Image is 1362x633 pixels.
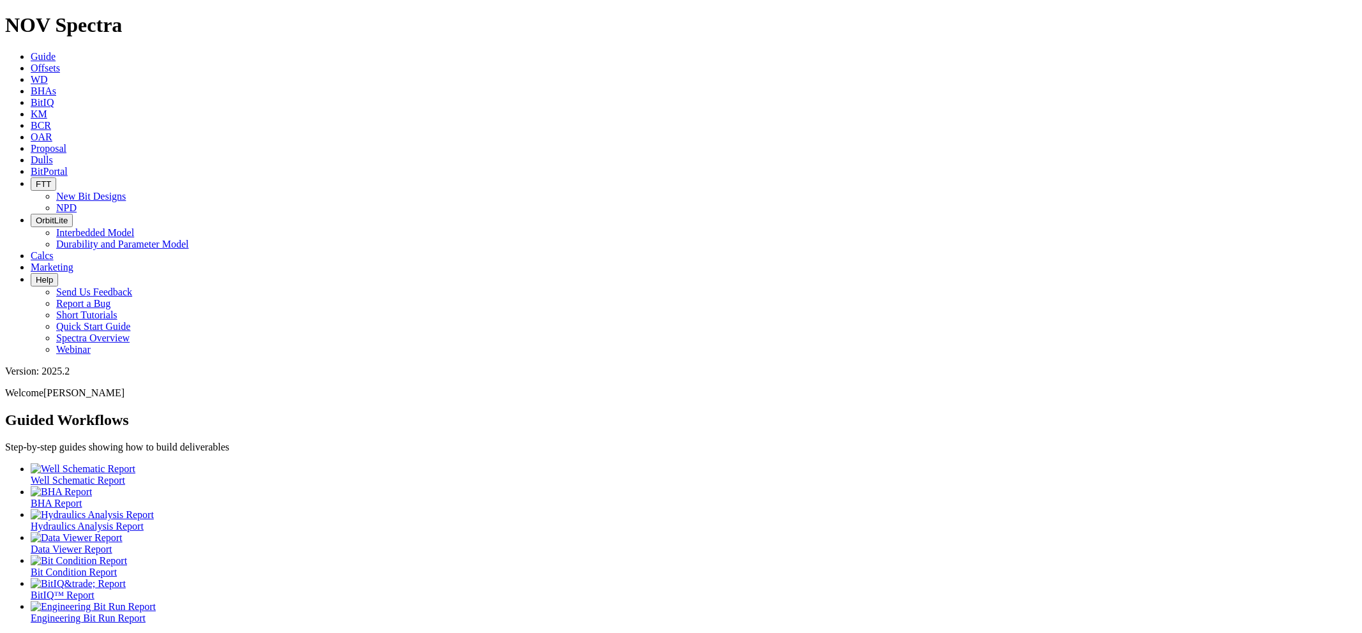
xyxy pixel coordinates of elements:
span: Well Schematic Report [31,475,125,486]
a: BitIQ&trade; Report BitIQ™ Report [31,578,1357,600]
a: Dulls [31,154,53,165]
img: Engineering Bit Run Report [31,601,156,613]
a: New Bit Designs [56,191,126,202]
a: Data Viewer Report Data Viewer Report [31,532,1357,555]
button: OrbitLite [31,214,73,227]
a: KM [31,108,47,119]
a: Spectra Overview [56,332,130,343]
a: BitPortal [31,166,68,177]
a: BHAs [31,86,56,96]
span: Engineering Bit Run Report [31,613,146,623]
a: Guide [31,51,56,62]
a: Webinar [56,344,91,355]
h1: NOV Spectra [5,13,1357,37]
img: Hydraulics Analysis Report [31,509,154,521]
span: [PERSON_NAME] [43,387,125,398]
p: Welcome [5,387,1357,399]
span: Bit Condition Report [31,567,117,577]
a: NPD [56,202,77,213]
a: Marketing [31,262,73,272]
button: Help [31,273,58,287]
a: Send Us Feedback [56,287,132,297]
button: FTT [31,177,56,191]
a: Report a Bug [56,298,110,309]
p: Step-by-step guides showing how to build deliverables [5,442,1357,453]
img: BHA Report [31,486,92,498]
a: Calcs [31,250,54,261]
a: Well Schematic Report Well Schematic Report [31,463,1357,486]
span: OrbitLite [36,216,68,225]
a: Quick Start Guide [56,321,130,332]
a: Short Tutorials [56,309,117,320]
a: BHA Report BHA Report [31,486,1357,509]
h2: Guided Workflows [5,412,1357,429]
span: Data Viewer Report [31,544,112,555]
img: Data Viewer Report [31,532,123,544]
a: WD [31,74,48,85]
img: BitIQ&trade; Report [31,578,126,590]
img: Bit Condition Report [31,555,127,567]
span: BitIQ™ Report [31,590,95,600]
a: OAR [31,131,52,142]
div: Version: 2025.2 [5,366,1357,377]
a: BCR [31,120,51,131]
a: Durability and Parameter Model [56,239,189,249]
span: FTT [36,179,51,189]
a: Engineering Bit Run Report Engineering Bit Run Report [31,601,1357,623]
a: Offsets [31,63,60,73]
img: Well Schematic Report [31,463,135,475]
a: BitIQ [31,97,54,108]
a: Bit Condition Report Bit Condition Report [31,555,1357,577]
span: Help [36,275,53,285]
a: Proposal [31,143,66,154]
a: Hydraulics Analysis Report Hydraulics Analysis Report [31,509,1357,532]
span: Hydraulics Analysis Report [31,521,144,532]
a: Interbedded Model [56,227,134,238]
span: BHA Report [31,498,82,509]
